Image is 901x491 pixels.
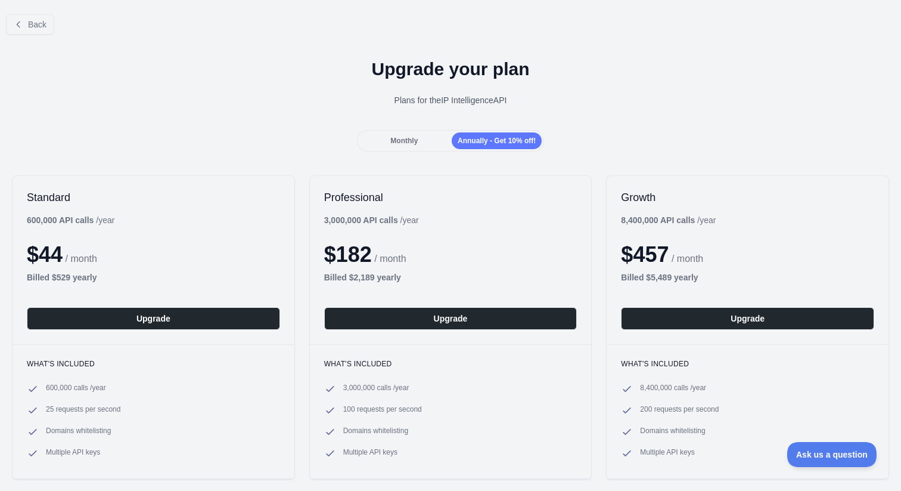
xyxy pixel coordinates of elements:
b: 3,000,000 API calls [324,215,398,225]
span: $ 182 [324,242,372,267]
div: / year [621,214,716,226]
span: $ 457 [621,242,669,267]
h2: Professional [324,190,577,205]
iframe: Toggle Customer Support [787,442,877,467]
b: 8,400,000 API calls [621,215,695,225]
div: / year [324,214,419,226]
h2: Growth [621,190,874,205]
